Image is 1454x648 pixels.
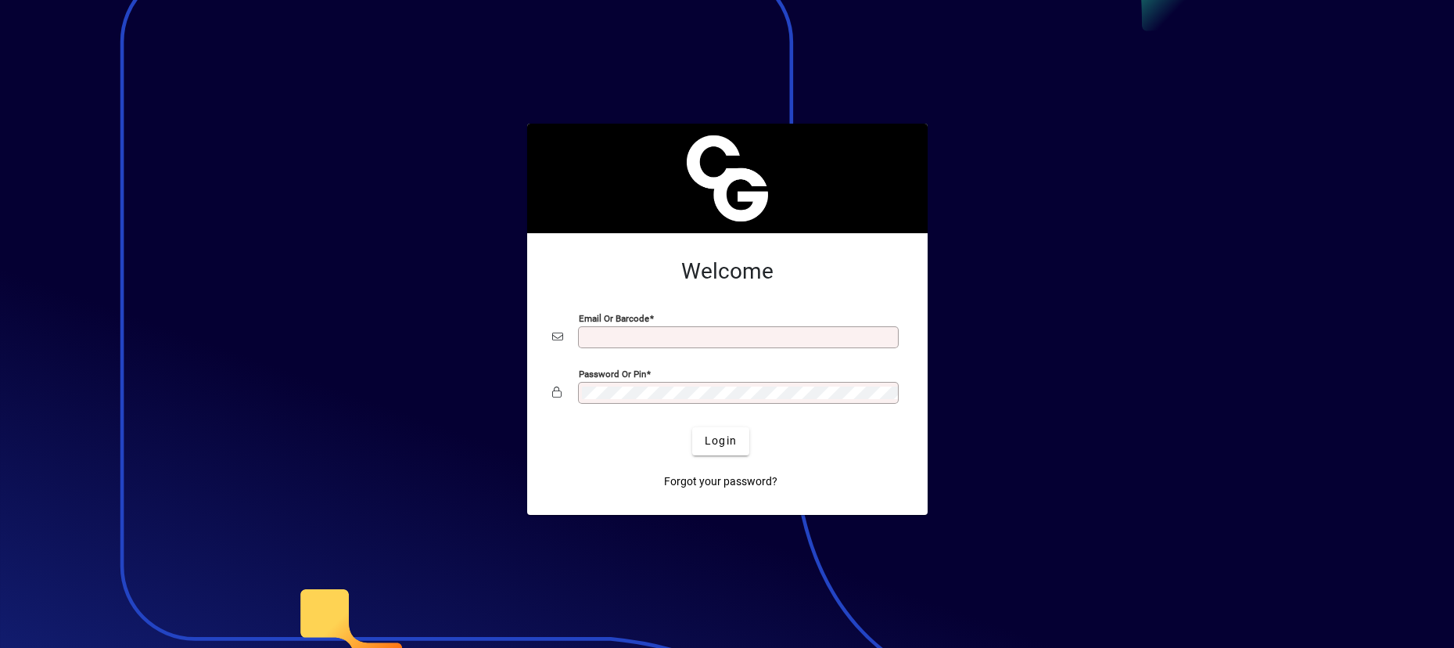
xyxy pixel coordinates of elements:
button: Login [692,427,749,455]
a: Forgot your password? [658,468,784,496]
span: Login [705,433,737,449]
mat-label: Password or Pin [579,368,646,379]
h2: Welcome [552,258,903,285]
span: Forgot your password? [664,473,777,490]
mat-label: Email or Barcode [579,312,649,323]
